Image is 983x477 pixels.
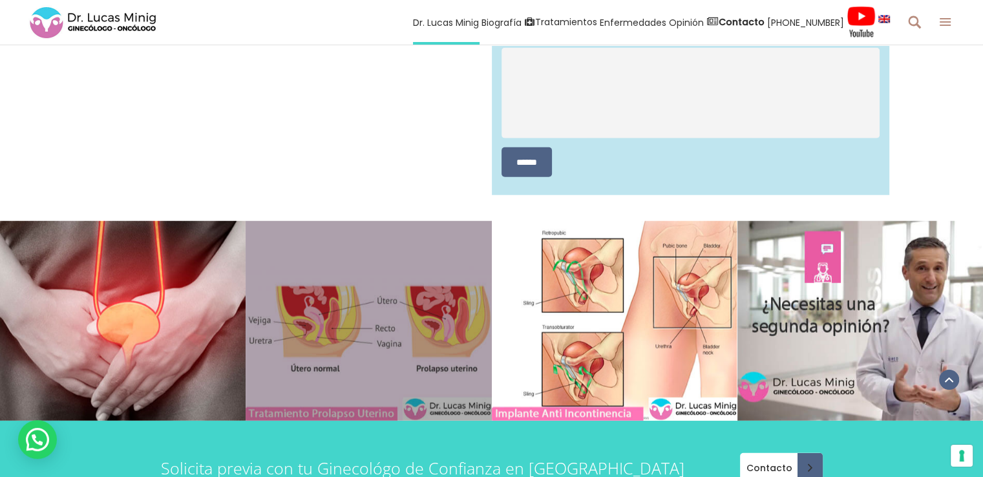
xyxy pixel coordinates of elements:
span: Enfermedades [600,15,666,30]
span: Tratamientos [535,15,597,30]
img: Videos Youtube Ginecología [847,6,876,38]
span: Dr. Lucas Minig [413,15,479,30]
div: WhatsApp contact [18,420,57,459]
img: language english [878,15,890,23]
button: Sus preferencias de consentimiento para tecnologías de seguimiento [951,445,973,467]
span: Opinión [669,15,704,30]
span: [PHONE_NUMBER] [767,15,844,30]
span: Biografía [481,15,522,30]
span: Contacto [740,463,795,472]
strong: Contacto [719,16,765,28]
